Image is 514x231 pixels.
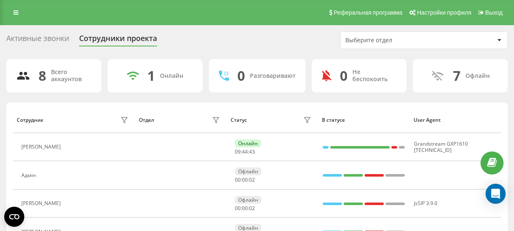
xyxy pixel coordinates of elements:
[235,177,255,183] div: : :
[235,205,255,211] div: : :
[235,139,261,147] div: Онлайн
[235,196,262,204] div: Офлайн
[4,207,24,227] button: Open CMP widget
[465,72,490,80] div: Офлайн
[485,9,503,16] span: Выход
[235,167,262,175] div: Офлайн
[352,69,397,83] div: Не беспокоить
[345,37,445,44] div: Выберите отдел
[231,117,247,123] div: Статус
[242,176,248,183] span: 00
[242,148,248,155] span: 44
[249,176,255,183] span: 02
[235,149,255,155] div: : :
[242,205,248,212] span: 00
[235,205,241,212] span: 00
[237,68,245,84] div: 0
[414,117,497,123] div: User Agent
[334,9,402,16] span: Реферальная программа
[249,205,255,212] span: 02
[414,200,437,207] span: JsSIP 3.9.0
[322,117,406,123] div: В статусе
[6,34,69,47] div: Активные звонки
[160,72,183,80] div: Онлайн
[249,148,255,155] span: 43
[139,117,154,123] div: Отдел
[147,68,155,84] div: 1
[51,69,91,83] div: Всего аккаунтов
[250,72,296,80] div: Разговаривают
[453,68,460,84] div: 7
[79,34,157,47] div: Сотрудники проекта
[21,144,63,150] div: [PERSON_NAME]
[21,200,63,206] div: [PERSON_NAME]
[417,9,471,16] span: Настройки профиля
[340,68,347,84] div: 0
[486,184,506,204] div: Open Intercom Messenger
[39,68,46,84] div: 8
[17,117,44,123] div: Сотрудник
[235,176,241,183] span: 00
[235,148,241,155] span: 09
[21,172,38,178] div: Адмін
[414,140,468,153] span: Grandstream GXP1610 [TECHNICAL_ID]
